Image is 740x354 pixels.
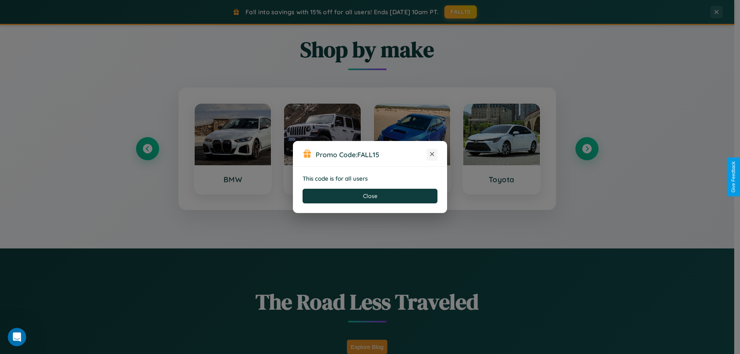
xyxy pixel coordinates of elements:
b: FALL15 [357,150,379,159]
h3: Promo Code: [316,150,427,159]
strong: This code is for all users [303,175,368,182]
div: Give Feedback [731,161,736,193]
button: Close [303,189,437,203]
iframe: Intercom live chat [8,328,26,346]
